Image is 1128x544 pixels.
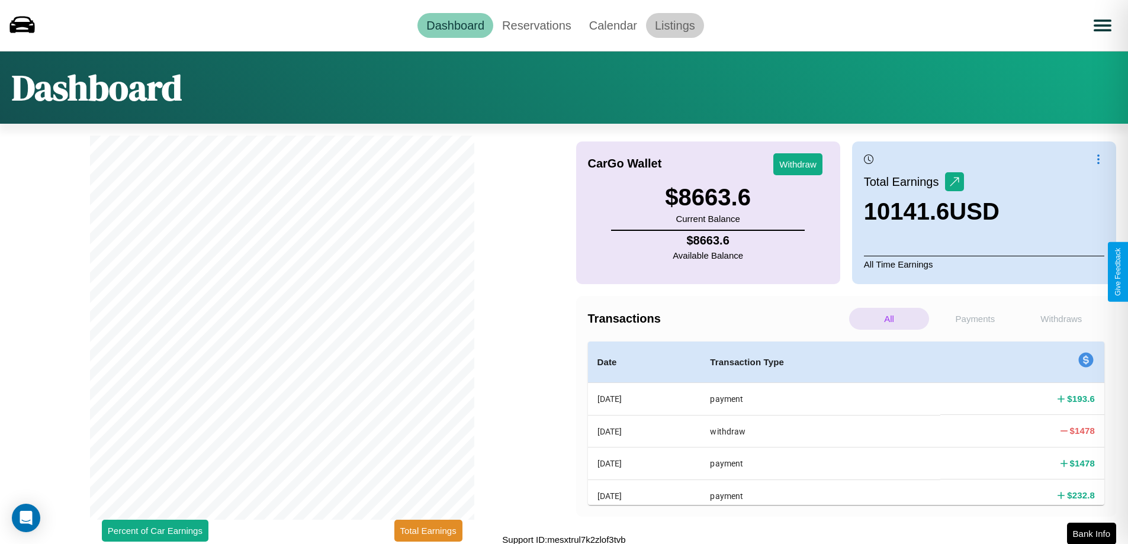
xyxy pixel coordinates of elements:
h4: CarGo Wallet [588,157,662,170]
p: Available Balance [673,247,743,263]
h4: $ 193.6 [1067,392,1095,405]
div: Open Intercom Messenger [12,504,40,532]
p: Total Earnings [864,171,945,192]
p: All Time Earnings [864,256,1104,272]
button: Total Earnings [394,520,462,542]
th: payment [700,479,940,511]
h4: Transactions [588,312,846,326]
button: Percent of Car Earnings [102,520,208,542]
th: [DATE] [588,383,701,416]
th: payment [700,383,940,416]
h4: $ 1478 [1070,424,1095,437]
h3: 10141.6 USD [864,198,1000,225]
p: Payments [935,308,1015,330]
p: Current Balance [665,211,751,227]
th: withdraw [700,415,940,447]
h4: Date [597,355,692,369]
th: payment [700,448,940,479]
button: Open menu [1086,9,1119,42]
h4: $ 232.8 [1067,489,1095,501]
th: [DATE] [588,448,701,479]
h1: Dashboard [12,63,182,112]
div: Give Feedback [1114,248,1122,296]
h4: Transaction Type [710,355,931,369]
a: Listings [646,13,704,38]
th: [DATE] [588,479,701,511]
p: All [849,308,929,330]
button: Withdraw [773,153,822,175]
h3: $ 8663.6 [665,184,751,211]
a: Calendar [580,13,646,38]
p: Withdraws [1021,308,1101,330]
a: Reservations [493,13,580,38]
h4: $ 8663.6 [673,234,743,247]
a: Dashboard [417,13,493,38]
h4: $ 1478 [1070,457,1095,469]
th: [DATE] [588,415,701,447]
